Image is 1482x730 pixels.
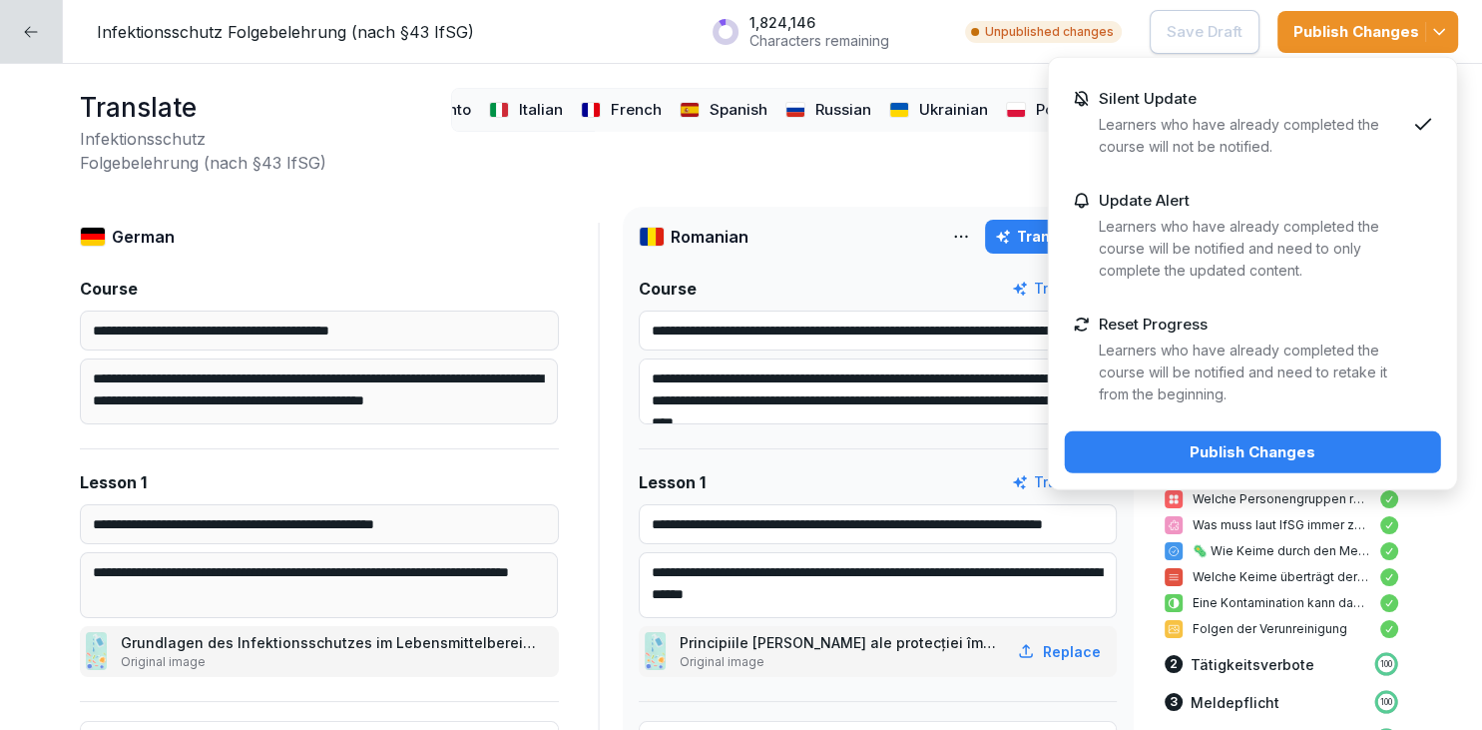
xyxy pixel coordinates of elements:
[1191,654,1314,675] p: Tätigkeitsverbote
[489,102,510,118] img: it.svg
[680,653,1003,671] p: Original image
[785,102,806,118] img: ru.svg
[86,632,107,670] img: vto55uf2okkpt3kpffh9qir1.png
[1065,431,1441,473] button: Publish Changes
[1006,102,1027,118] img: pl.svg
[639,277,697,301] p: Course
[1099,316,1208,334] p: Reset Progress
[919,99,988,122] p: Ukrainian
[80,127,441,175] h2: Infektionsschutz Folgebelehrung (nach §43 IfSG)
[680,102,701,118] img: es.svg
[581,102,602,118] img: fr.svg
[112,225,175,249] p: German
[645,632,666,670] img: vto55uf2okkpt3kpffh9qir1.png
[985,23,1114,41] p: Unpublished changes
[1012,278,1101,300] button: Translate
[1012,471,1101,493] button: Translate
[639,470,706,494] p: Lesson 1
[1193,490,1370,508] p: Welche Personengruppen reagieren besonder empfindlich auf Infektionen?
[1165,693,1183,711] div: 3
[1193,594,1370,612] p: Eine Kontamination kann dazu führen, dass der Betrieb geschlossen werden muss.
[80,227,106,247] img: de.svg
[1036,99,1079,122] p: Polish
[1081,441,1425,463] div: Publish Changes
[1099,340,1405,405] p: Learners who have already completed the course will be notified and need to retake it from the be...
[1193,542,1370,560] p: 🦠 Wie Keime durch den Menschen übertragen werden
[671,225,748,249] p: Romanian
[995,226,1107,248] div: Translate all
[889,102,910,118] img: ua.svg
[639,227,665,247] img: ro.svg
[121,632,542,653] p: Grundlagen des Infektionsschutzes im Lebensmittelbereich
[1099,90,1197,108] p: Silent Update
[1099,216,1405,282] p: Learners who have already completed the course will be notified and need to only complete the upd...
[710,99,767,122] p: Spanish
[1193,568,1370,586] p: Welche Keime überträgt der Mensch?
[80,277,138,301] p: Course
[1293,21,1442,43] div: Publish Changes
[80,88,441,127] h1: Translate
[611,99,662,122] p: French
[1099,114,1405,158] p: Learners who have already completed the course will not be notified.
[749,32,889,50] p: Characters remaining
[985,220,1117,254] button: Translate all
[680,632,1003,653] p: Principiile [PERSON_NAME] ale protecției împotriva infecțiilor în sectorul alimentar
[702,6,947,57] button: 1,824,146Characters remaining
[1277,11,1458,53] button: Publish Changes
[1167,21,1242,43] p: Save Draft
[97,20,474,44] p: Infektionsschutz Folgebelehrung (nach §43 IfSG)
[1150,10,1259,54] button: Save Draft
[1380,696,1392,708] p: 100
[519,99,563,122] p: Italian
[749,14,889,32] p: 1,824,146
[1193,620,1370,638] p: Folgen der Verunreinigung
[815,99,871,122] p: Russian
[1099,192,1190,210] p: Update Alert
[1165,655,1183,673] div: 2
[1043,641,1101,662] p: Replace
[1380,658,1392,670] p: 100
[121,653,542,671] p: Original image
[1191,692,1279,713] p: Meldepflicht
[80,470,147,494] p: Lesson 1
[1193,516,1370,534] p: Was muss laut IfSG immer zuerst erfolgt sein, damit eine Folgebelehrung gültig ist?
